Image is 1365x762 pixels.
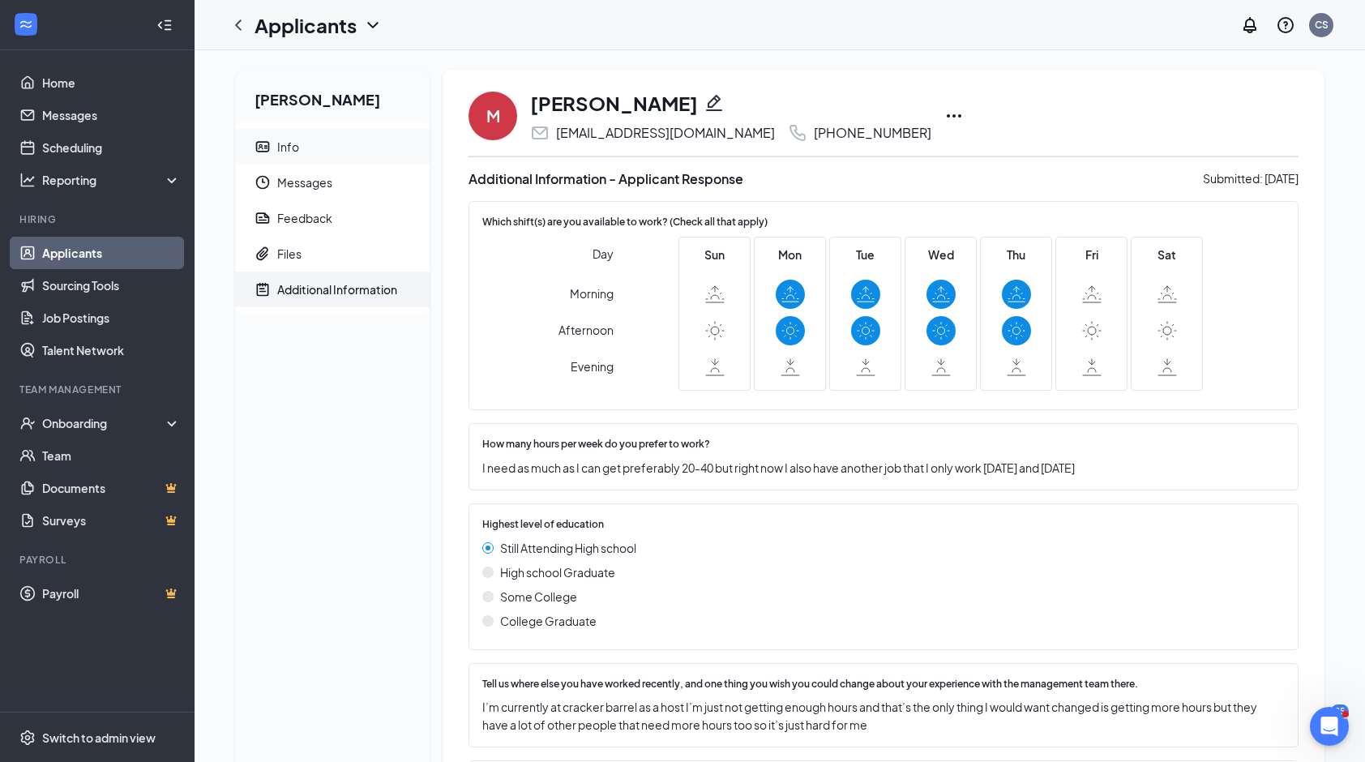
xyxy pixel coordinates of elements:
[42,66,181,99] a: Home
[235,165,430,200] a: ClockMessages
[530,123,550,143] svg: Email
[19,553,178,567] div: Payroll
[18,16,34,32] svg: WorkstreamLogo
[19,383,178,396] div: Team Management
[1315,18,1329,32] div: CS
[558,315,614,345] span: Afternoon
[235,200,430,236] a: ReportFeedback
[500,588,577,606] span: Some College
[500,563,615,581] span: High school Graduate
[42,504,181,537] a: SurveysCrown
[593,245,614,263] span: Day
[277,246,302,262] div: Files
[42,269,181,302] a: Sourcing Tools
[42,577,181,610] a: PayrollCrown
[500,612,597,630] span: College Graduate
[42,472,181,504] a: DocumentsCrown
[255,246,271,262] svg: Paperclip
[500,539,636,557] span: Still Attending High school
[851,246,880,263] span: Tue
[255,139,271,155] svg: ContactCard
[42,302,181,334] a: Job Postings
[156,17,173,33] svg: Collapse
[277,165,417,200] span: Messages
[482,517,604,533] span: Highest level of education
[363,15,383,35] svg: ChevronDown
[255,11,357,39] h1: Applicants
[704,93,724,113] svg: Pencil
[42,730,156,746] div: Switch to admin view
[255,210,271,226] svg: Report
[277,210,332,226] div: Feedback
[776,246,805,263] span: Mon
[42,334,181,366] a: Talent Network
[1276,15,1295,35] svg: QuestionInfo
[1310,707,1349,746] iframe: Intercom live chat
[486,105,500,127] div: M
[255,281,271,298] svg: NoteActive
[1002,246,1031,263] span: Thu
[700,246,730,263] span: Sun
[926,246,956,263] span: Wed
[19,212,178,226] div: Hiring
[482,677,1138,692] span: Tell us where else you have worked recently, and one thing you wish you could change about your e...
[42,237,181,269] a: Applicants
[229,15,248,35] svg: ChevronLeft
[482,459,1269,477] span: I need as much as I can get preferably 20-40 but right now I also have another job that I only wo...
[19,730,36,746] svg: Settings
[235,129,430,165] a: ContactCardInfo
[482,437,710,452] span: How many hours per week do you prefer to work?
[42,415,167,431] div: Onboarding
[482,698,1273,734] span: I’m currently at cracker barrel as a host I’m just not getting enough hours and that’s the only t...
[19,415,36,431] svg: UserCheck
[235,70,430,122] h2: [PERSON_NAME]
[482,215,768,230] span: Which shift(s) are you available to work? (Check all that apply)
[255,174,271,190] svg: Clock
[530,89,698,117] h1: [PERSON_NAME]
[1240,15,1260,35] svg: Notifications
[814,125,931,141] div: [PHONE_NUMBER]
[19,172,36,188] svg: Analysis
[1077,246,1106,263] span: Fri
[42,131,181,164] a: Scheduling
[556,125,775,141] div: [EMAIL_ADDRESS][DOMAIN_NAME]
[1203,170,1299,188] div: Submitted: [DATE]
[42,172,182,188] div: Reporting
[42,99,181,131] a: Messages
[277,281,397,298] div: Additional Information
[570,279,614,308] span: Morning
[1331,704,1349,718] div: 25
[788,123,807,143] svg: Phone
[469,170,743,188] h3: Additional Information - Applicant Response
[1153,246,1182,263] span: Sat
[235,272,430,307] a: NoteActiveAdditional Information
[235,236,430,272] a: PaperclipFiles
[277,139,299,155] div: Info
[571,352,614,381] span: Evening
[944,106,964,126] svg: Ellipses
[42,439,181,472] a: Team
